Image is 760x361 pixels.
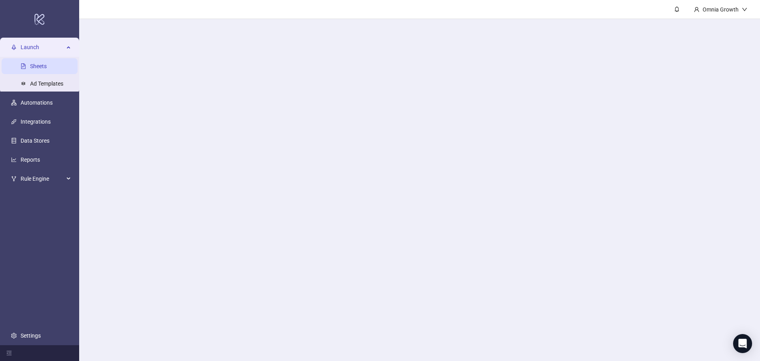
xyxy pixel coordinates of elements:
[742,7,747,12] span: down
[21,118,51,125] a: Integrations
[21,157,40,163] a: Reports
[694,7,699,12] span: user
[21,99,53,106] a: Automations
[11,44,17,50] span: rocket
[733,334,752,353] div: Open Intercom Messenger
[699,5,742,14] div: Omnia Growth
[6,350,12,356] span: menu-fold
[21,39,64,55] span: Launch
[30,63,47,69] a: Sheets
[30,80,63,87] a: Ad Templates
[21,171,64,187] span: Rule Engine
[11,176,17,181] span: fork
[674,6,680,12] span: bell
[21,138,49,144] a: Data Stores
[21,332,41,339] a: Settings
